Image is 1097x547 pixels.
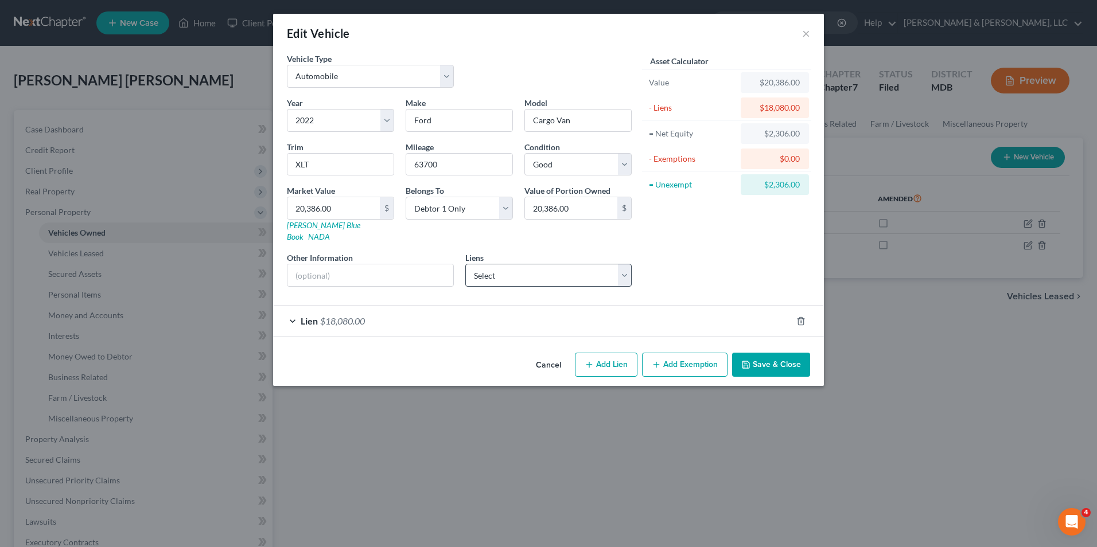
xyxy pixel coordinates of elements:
label: Vehicle Type [287,53,332,65]
div: Value [649,77,736,88]
div: - Liens [649,102,736,114]
div: = Net Equity [649,128,736,139]
a: [PERSON_NAME] Blue Book [287,220,360,241]
input: 0.00 [287,197,380,219]
div: Edit Vehicle [287,25,350,41]
label: Other Information [287,252,353,264]
label: Trim [287,141,304,153]
input: -- [406,154,512,175]
label: Market Value [287,185,335,197]
div: $ [380,197,394,219]
iframe: Intercom live chat [1058,508,1086,536]
button: × [802,26,810,40]
span: Make [406,98,426,108]
button: Cancel [527,354,570,377]
button: Save & Close [732,353,810,377]
button: Add Exemption [642,353,728,377]
label: Condition [524,141,560,153]
input: ex. Altima [525,110,631,131]
label: Asset Calculator [650,55,709,67]
label: Year [287,97,303,109]
label: Liens [465,252,484,264]
div: $0.00 [750,153,800,165]
input: ex. LS, LT, etc [287,154,394,175]
div: $2,306.00 [750,128,800,139]
div: $2,306.00 [750,179,800,190]
div: = Unexempt [649,179,736,190]
a: NADA [308,232,330,241]
label: Value of Portion Owned [524,185,610,197]
button: Add Lien [575,353,637,377]
input: (optional) [287,264,453,286]
span: $18,080.00 [320,315,365,326]
div: $ [617,197,631,219]
div: $20,386.00 [750,77,800,88]
input: 0.00 [525,197,617,219]
span: 4 [1082,508,1091,517]
label: Model [524,97,547,109]
input: ex. Nissan [406,110,512,131]
label: Mileage [406,141,434,153]
span: Belongs To [406,186,444,196]
span: Lien [301,315,318,326]
div: - Exemptions [649,153,736,165]
div: $18,080.00 [750,102,800,114]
